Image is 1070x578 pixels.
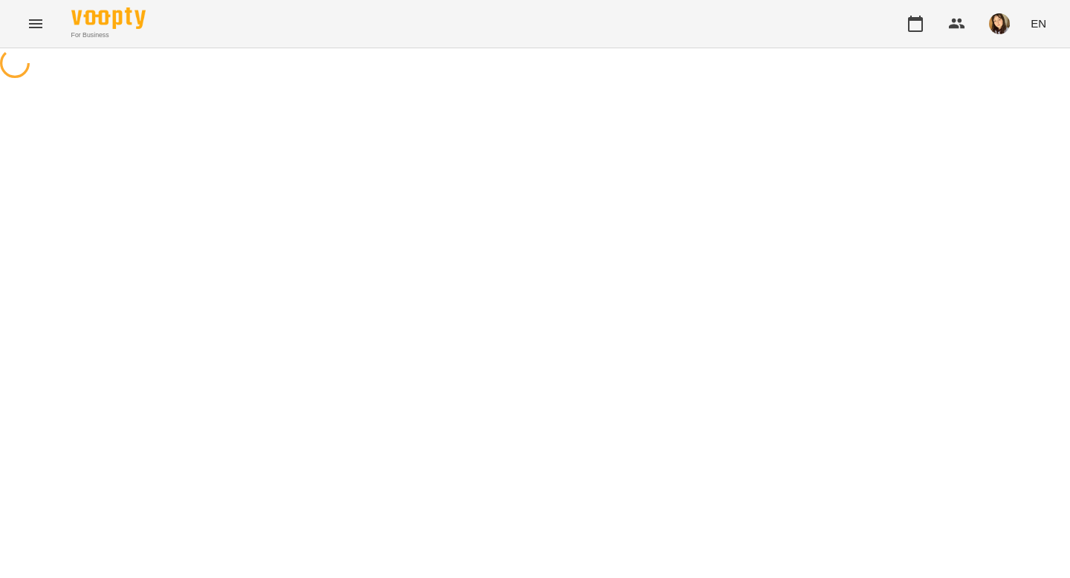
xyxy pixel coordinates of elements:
[71,30,146,40] span: For Business
[71,7,146,29] img: Voopty Logo
[1031,16,1046,31] span: EN
[18,6,53,42] button: Menu
[1025,10,1052,37] button: EN
[989,13,1010,34] img: 45f5674d79ed0726aee1bdacee3f998b.jpeg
